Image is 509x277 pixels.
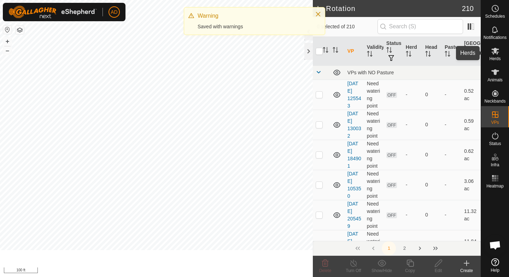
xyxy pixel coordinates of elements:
[481,255,509,275] a: Help
[486,184,504,188] span: Heatmap
[406,52,411,58] p-sorticon: Activate to sort
[347,231,361,259] a: [DATE] 172722
[382,241,396,255] button: 1
[445,52,450,58] p-sorticon: Activate to sort
[397,241,411,255] button: 2
[424,267,452,274] div: Edit
[347,141,361,169] a: [DATE] 184901
[347,81,361,109] a: [DATE] 125543
[347,201,361,229] a: [DATE] 205459
[364,170,384,200] td: Need watering point
[364,200,384,230] td: Need watering point
[406,121,420,128] div: -
[364,110,384,140] td: Need watering point
[442,230,461,260] td: -
[442,80,461,110] td: -
[128,268,155,274] a: Privacy Policy
[378,19,463,34] input: Search (S)
[485,14,505,18] span: Schedules
[386,48,392,54] p-sorticon: Activate to sort
[491,163,499,167] span: Infra
[317,4,462,13] h2: In Rotation
[386,122,397,128] span: OFF
[3,46,12,55] button: –
[347,70,478,75] div: VPs with NO Pasture
[422,80,442,110] td: 0
[317,23,378,30] span: 0 selected of 210
[339,267,368,274] div: Turn Off
[386,182,397,188] span: OFF
[461,170,481,200] td: 3.06 ac
[8,6,97,18] img: Gallagher Logo
[364,140,384,170] td: Need watering point
[319,268,332,273] span: Delete
[323,48,328,54] p-sorticon: Activate to sort
[485,235,506,256] a: Open chat
[491,268,499,272] span: Help
[384,37,403,66] th: Status
[345,37,364,66] th: VP
[422,37,442,66] th: Head
[347,111,361,139] a: [DATE] 130032
[489,57,501,61] span: Herds
[406,91,420,98] div: -
[422,200,442,230] td: 0
[364,37,384,66] th: Validity
[461,200,481,230] td: 11.32 ac
[198,12,308,20] div: Warning
[491,120,499,125] span: VPs
[442,110,461,140] td: -
[461,230,481,260] td: 11.84 ac
[422,140,442,170] td: 0
[313,9,323,19] button: Close
[413,241,427,255] button: Next Page
[386,152,397,158] span: OFF
[452,267,481,274] div: Create
[347,171,361,199] a: [DATE] 105350
[364,230,384,260] td: Need watering point
[368,267,396,274] div: Show/Hide
[198,23,308,30] div: Saved with warnings
[396,267,424,274] div: Copy
[422,230,442,260] td: 0
[422,110,442,140] td: 0
[333,48,338,54] p-sorticon: Activate to sort
[403,37,422,66] th: Herd
[364,80,384,110] td: Need watering point
[484,35,507,40] span: Notifications
[111,8,117,16] span: AD
[462,3,474,14] span: 210
[461,37,481,66] th: [GEOGRAPHIC_DATA] Area
[464,56,470,61] p-sorticon: Activate to sort
[442,37,461,66] th: Pasture
[442,140,461,170] td: -
[3,25,12,34] button: Reset Map
[406,181,420,189] div: -
[487,78,503,82] span: Animals
[428,241,443,255] button: Last Page
[461,80,481,110] td: 0.52 ac
[461,110,481,140] td: 0.59 ac
[163,268,184,274] a: Contact Us
[16,26,24,34] button: Map Layers
[461,140,481,170] td: 0.62 ac
[484,99,505,103] span: Neckbands
[425,52,431,58] p-sorticon: Activate to sort
[3,37,12,46] button: +
[442,200,461,230] td: -
[489,142,501,146] span: Status
[442,170,461,200] td: -
[386,92,397,98] span: OFF
[406,211,420,219] div: -
[406,151,420,158] div: -
[386,212,397,218] span: OFF
[422,170,442,200] td: 0
[367,52,373,58] p-sorticon: Activate to sort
